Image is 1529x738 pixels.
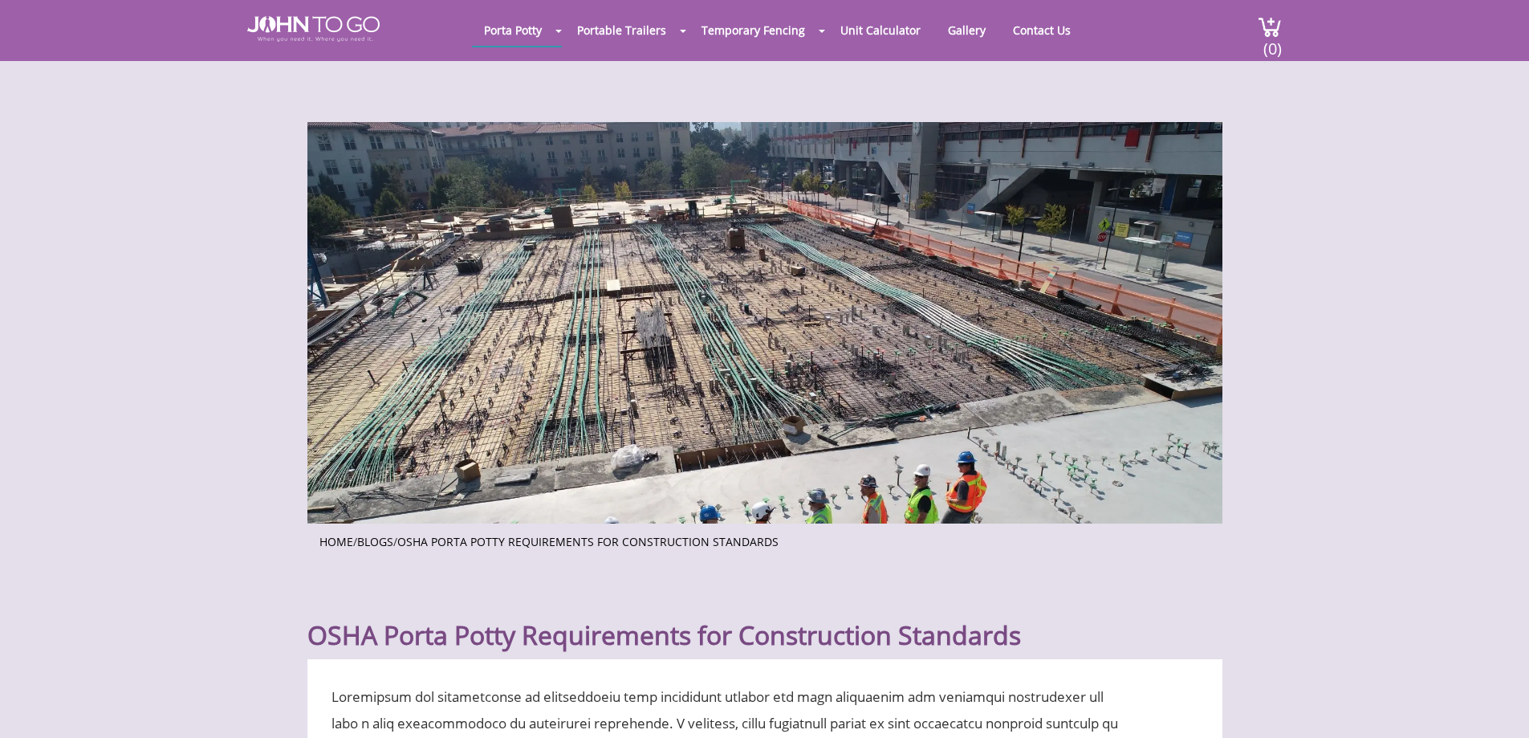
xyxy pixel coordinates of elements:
[565,14,678,46] a: Portable Trailers
[1258,16,1282,38] img: cart a
[1001,14,1083,46] a: Contact Us
[472,14,554,46] a: Porta Potty
[307,581,1222,651] h1: OSHA Porta Potty Requirements for Construction Standards
[397,534,779,549] a: OSHA Porta Potty Requirements for Construction Standards
[828,14,933,46] a: Unit Calculator
[357,534,393,549] a: Blogs
[247,16,380,42] img: JOHN to go
[319,530,1210,550] ul: / /
[319,534,353,549] a: Home
[936,14,998,46] a: Gallery
[1263,25,1282,59] span: (0)
[689,14,817,46] a: Temporary Fencing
